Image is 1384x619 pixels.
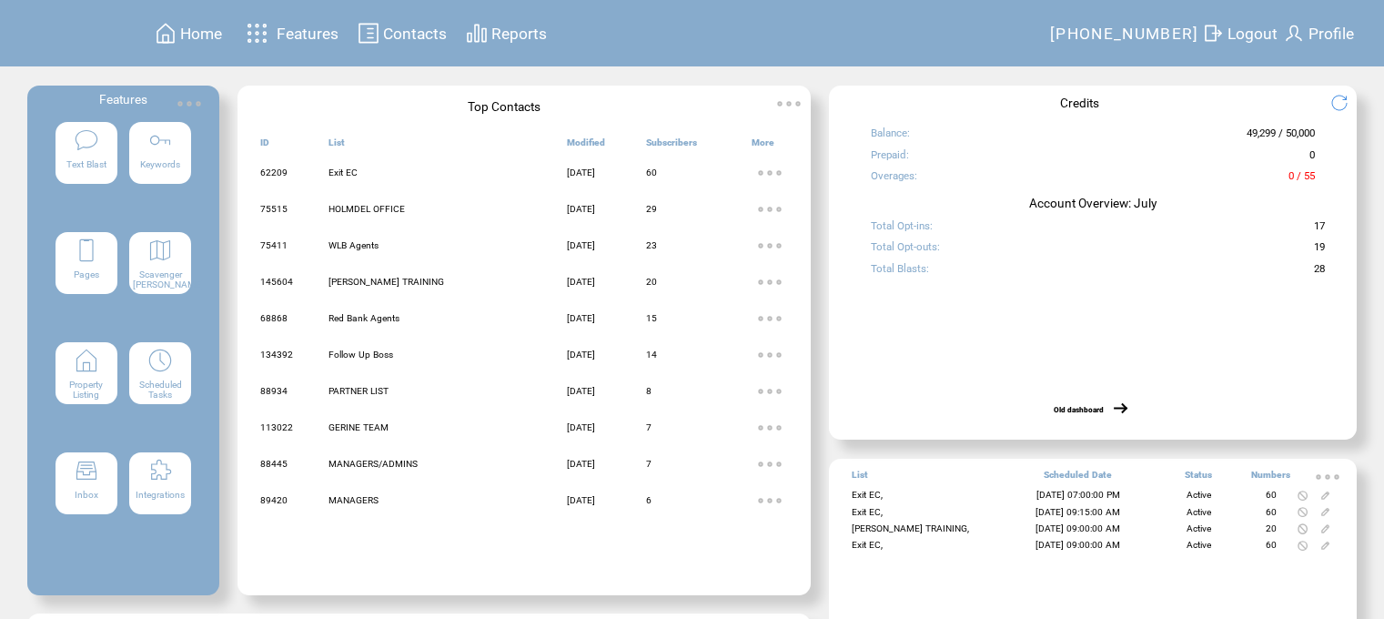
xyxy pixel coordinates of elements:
[1298,523,1308,533] img: notallowed.svg
[241,18,273,48] img: features.svg
[1288,169,1315,190] span: 0 / 55
[1036,490,1120,500] span: [DATE] 07:00:00 PM
[238,15,341,51] a: Features
[1187,507,1211,517] span: Active
[328,137,345,156] span: List
[1309,148,1315,169] span: 0
[171,86,207,122] img: ellypsis.svg
[383,25,447,43] span: Contacts
[646,137,697,156] span: Subscribers
[646,350,657,360] span: 14
[260,204,288,214] span: 75515
[260,422,293,432] span: 113022
[328,350,393,360] span: Follow Up Boss
[1035,540,1120,550] span: [DATE] 09:00:00 AM
[147,458,173,483] img: integrations.svg
[752,228,788,264] img: ellypsis.svg
[1283,22,1305,45] img: profile.svg
[1314,240,1325,261] span: 19
[463,19,550,47] a: Reports
[99,92,147,107] span: Features
[147,238,173,263] img: scavenger.svg
[567,495,595,505] span: [DATE]
[1266,490,1277,500] span: 60
[1054,405,1104,414] a: Old dashboard
[260,386,288,396] span: 88934
[567,313,595,323] span: [DATE]
[1187,490,1211,500] span: Active
[1308,25,1354,43] span: Profile
[852,490,883,500] span: Exit EC,
[1185,470,1212,488] span: Status
[277,25,338,43] span: Features
[147,127,173,153] img: keywords.svg
[852,523,969,533] span: [PERSON_NAME] TRAINING,
[69,380,103,400] span: Property Listing
[1199,19,1280,47] a: Logout
[328,313,399,323] span: Red Bank Agents
[1298,507,1308,517] img: notallowed.svg
[752,191,788,228] img: ellypsis.svg
[1314,262,1325,283] span: 28
[871,262,929,283] span: Total Blasts:
[1029,196,1157,210] span: Account Overview: July
[75,490,98,500] span: Inbox
[1330,94,1362,112] img: refresh.png
[260,459,288,469] span: 88445
[852,540,883,550] span: Exit EC,
[646,459,652,469] span: 7
[646,277,657,287] span: 20
[328,204,405,214] span: HOLMDEL OFFICE
[567,204,595,214] span: [DATE]
[1247,127,1315,147] span: 49,299 / 50,000
[152,19,225,47] a: Home
[1266,523,1277,533] span: 20
[646,495,652,505] span: 6
[1266,540,1277,550] span: 60
[1320,523,1330,533] img: edit.svg
[752,137,774,156] span: More
[567,137,605,156] span: Modified
[646,240,657,250] span: 23
[1266,507,1277,517] span: 60
[871,148,909,169] span: Prepaid:
[1298,541,1308,551] img: notallowed.svg
[1227,25,1278,43] span: Logout
[567,422,595,432] span: [DATE]
[328,495,379,505] span: MANAGERS
[260,167,288,178] span: 62209
[260,137,269,156] span: ID
[74,458,99,483] img: inbox.svg
[1060,96,1099,110] span: Credits
[771,86,807,122] img: ellypsis.svg
[752,482,788,519] img: ellypsis.svg
[129,452,191,551] a: Integrations
[139,380,182,400] span: Scheduled Tasks
[646,167,657,178] span: 60
[1044,470,1112,488] span: Scheduled Date
[752,300,788,337] img: ellypsis.svg
[1035,507,1120,517] span: [DATE] 09:15:00 AM
[1314,219,1325,240] span: 17
[466,22,488,45] img: chart.svg
[871,240,940,261] span: Total Opt-outs:
[358,22,379,45] img: contacts.svg
[56,452,117,551] a: Inbox
[646,204,657,214] span: 29
[646,386,652,396] span: 8
[1320,507,1330,517] img: edit.svg
[752,446,788,482] img: ellypsis.svg
[1187,540,1211,550] span: Active
[852,470,868,488] span: List
[74,269,99,279] span: Pages
[129,342,191,441] a: Scheduled Tasks
[260,350,293,360] span: 134392
[74,238,99,263] img: landing-pages.svg
[328,240,379,250] span: WLB Agents
[328,386,389,396] span: PARTNER LIST
[567,459,595,469] span: [DATE]
[328,277,444,287] span: [PERSON_NAME] TRAINING
[1320,541,1330,551] img: edit.svg
[129,232,191,330] a: Scavenger [PERSON_NAME]
[752,410,788,446] img: ellypsis.svg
